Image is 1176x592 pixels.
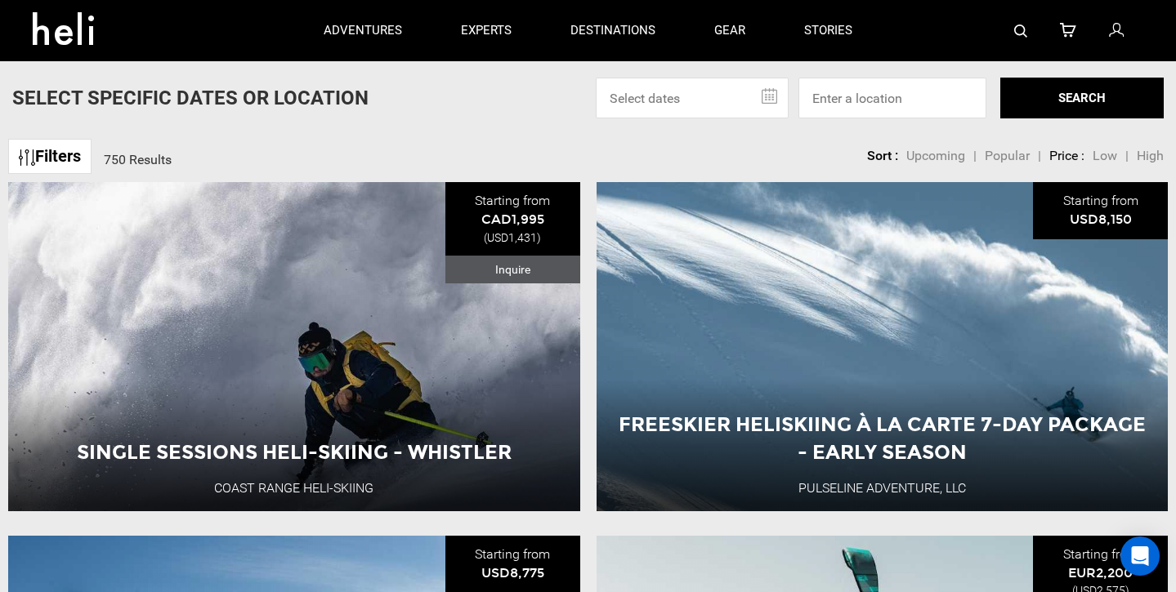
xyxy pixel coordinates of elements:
p: adventures [324,22,402,39]
li: Price : [1049,147,1084,166]
span: 750 Results [104,152,172,167]
img: btn-icon.svg [19,149,35,166]
li: | [1125,147,1129,166]
img: search-bar-icon.svg [1014,24,1027,38]
input: Enter a location [798,78,986,118]
li: Sort : [867,147,898,166]
a: Filters [8,139,92,174]
input: Select dates [596,78,789,118]
li: | [973,147,977,166]
p: experts [461,22,512,39]
button: SEARCH [1000,78,1164,118]
span: Popular [985,148,1030,163]
div: Open Intercom Messenger [1120,536,1160,576]
p: destinations [570,22,655,39]
p: Select Specific Dates Or Location [12,84,369,112]
span: Upcoming [906,148,965,163]
span: High [1137,148,1164,163]
li: | [1038,147,1041,166]
span: Low [1093,148,1117,163]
